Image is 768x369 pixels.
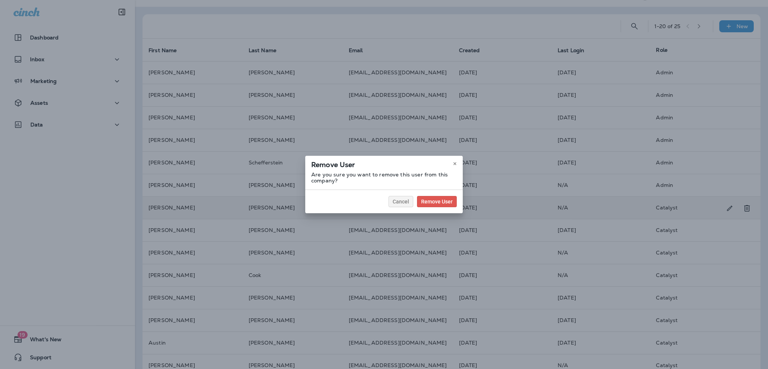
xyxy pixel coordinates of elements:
span: Cancel [393,199,409,204]
span: Remove User [421,199,453,204]
div: Are you sure you want to remove this user from this company? [305,172,463,190]
button: Cancel [388,196,413,207]
button: Remove User [417,196,457,207]
div: Remove User [305,156,463,172]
